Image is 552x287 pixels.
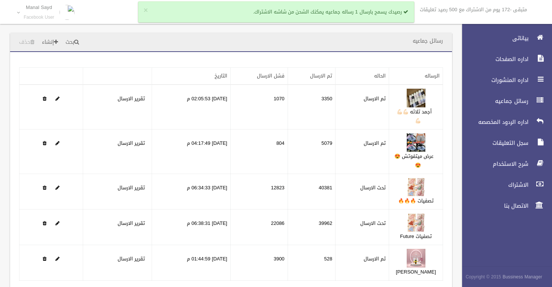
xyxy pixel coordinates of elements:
span: الاشتراك [456,181,531,189]
img: 638900159712121197.jpg [407,213,425,232]
a: تصفيات Future [400,232,432,241]
small: Facebook User [24,15,54,20]
a: تصفيات 🔥🔥🔥 [398,196,434,205]
a: Edit [55,94,60,103]
a: عرض ميتفوتش 😍😍 [394,152,434,170]
a: تقرير الارسال [118,219,145,228]
a: Edit [407,219,425,228]
a: اداره الردود المخصصه [456,114,552,130]
a: Edit [407,138,425,148]
a: Edit [55,219,60,228]
td: 1070 [230,85,288,129]
span: الاتصال بنا [456,202,531,210]
td: 804 [230,129,288,174]
a: [PERSON_NAME] [396,267,436,277]
div: رصيدك يسمح بارسال 1 رساله جماعيه يمكنك الشحن من شاشه الاشتراك. [138,1,414,22]
label: تم الارسال [364,139,386,148]
a: Edit [407,94,425,103]
th: الحاله [336,68,389,85]
a: اداره الصفحات [456,51,552,67]
a: الاشتراك [456,177,552,193]
td: 12823 [230,174,288,210]
label: تحت الارسال [360,219,386,228]
header: رسائل جماعيه [404,34,452,48]
span: Copyright © 2015 [465,273,501,281]
span: سجل التعليقات [456,139,531,147]
a: شرح الاستخدام [456,156,552,172]
td: 3900 [230,245,288,281]
a: اداره المنشورات [456,72,552,88]
label: تم الارسال [364,254,386,263]
a: Edit [407,183,425,192]
span: اداره المنشورات [456,76,531,84]
a: بحث [63,36,82,49]
a: تقرير الارسال [118,183,145,192]
a: Edit [407,254,425,263]
a: Edit [55,183,60,192]
td: [DATE] 04:17:49 م [152,129,230,174]
th: الرساله [389,68,443,85]
a: إنشاء [39,36,61,49]
a: تقرير الارسال [118,138,145,148]
img: 638897483266278972.jpg [407,133,425,152]
td: 5079 [288,129,336,174]
td: 3350 [288,85,336,129]
img: 638893814369859611.jpeg [407,89,425,107]
img: 638900157099066773.jpg [407,178,425,196]
span: رسائل جماعيه [456,97,531,105]
td: [DATE] 06:38:31 م [152,210,230,245]
span: شرح الاستخدام [456,160,531,168]
td: 22086 [230,210,288,245]
span: اداره الصفحات [456,55,531,63]
td: [DATE] 06:34:33 م [152,174,230,210]
a: Edit [55,254,60,263]
a: أجمد تلاته 💪🏻💪🏻💪🏻 [397,107,432,125]
td: [DATE] 02:05:53 م [152,85,230,129]
a: تم الارسال [310,71,332,80]
a: رسائل جماعيه [456,93,552,109]
strong: Bussiness Manager [503,273,542,281]
button: × [144,7,148,14]
a: سجل التعليقات [456,135,552,151]
a: الاتصال بنا [456,198,552,214]
td: 528 [288,245,336,281]
a: تقرير الارسال [118,94,145,103]
td: [DATE] 01:44:59 م [152,245,230,281]
span: بياناتى [456,34,531,42]
img: 638900847384861208.jpg [407,249,425,268]
a: فشل الارسال [257,71,285,80]
label: تحت الارسال [360,183,386,192]
td: 40381 [288,174,336,210]
a: Edit [55,138,60,148]
span: اداره الردود المخصصه [456,118,531,126]
a: بياناتى [456,30,552,46]
label: تم الارسال [364,94,386,103]
a: التاريخ [215,71,227,80]
td: 39962 [288,210,336,245]
a: تقرير الارسال [118,254,145,263]
p: Manal Sayd [24,4,54,10]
